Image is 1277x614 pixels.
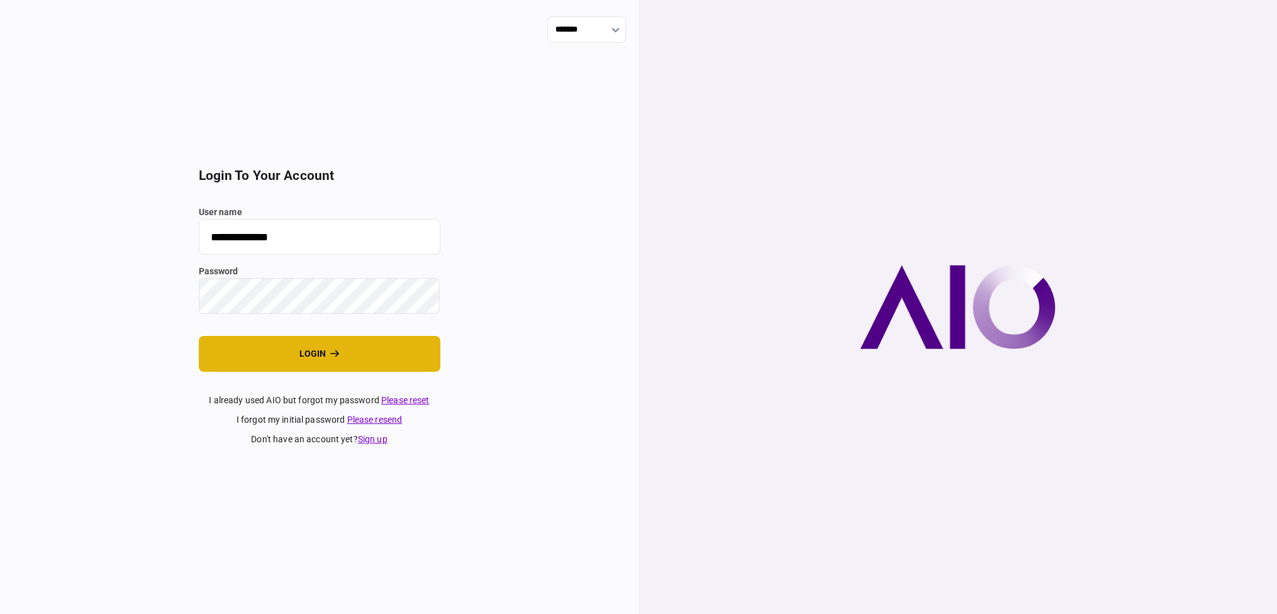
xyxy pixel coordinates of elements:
[358,434,388,444] a: Sign up
[199,336,440,372] button: login
[199,433,440,446] div: don't have an account yet ?
[199,265,440,278] label: password
[381,395,430,405] a: Please reset
[199,206,440,219] label: user name
[347,415,403,425] a: Please resend
[547,16,626,43] input: show language options
[199,394,440,407] div: I already used AIO but forgot my password
[199,413,440,427] div: I forgot my initial password
[860,265,1056,349] img: AIO company logo
[199,168,440,184] h2: login to your account
[199,278,440,314] input: password
[199,219,440,255] input: user name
